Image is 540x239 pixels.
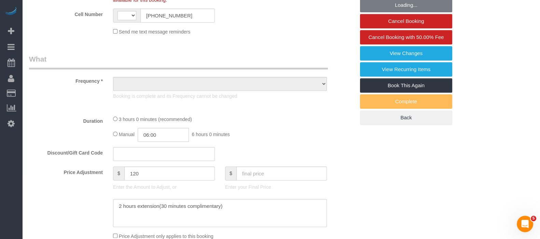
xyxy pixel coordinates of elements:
[24,115,108,124] label: Duration
[29,54,328,69] legend: What
[360,30,452,44] a: Cancel Booking with 50.00% Fee
[360,78,452,93] a: Book This Again
[192,132,230,137] span: 6 hours 0 minutes
[24,9,108,18] label: Cell Number
[113,184,215,190] p: Enter the Amount to Adjust, or
[113,167,124,181] span: $
[225,184,327,190] p: Enter your Final Price
[517,216,533,232] iframe: Intercom live chat
[119,29,190,35] span: Send me text message reminders
[225,167,236,181] span: $
[360,46,452,61] a: View Changes
[4,7,18,16] img: Automaid Logo
[24,167,108,176] label: Price Adjustment
[369,34,444,40] span: Cancel Booking with 50.00% Fee
[140,9,215,23] input: Cell Number
[119,234,213,239] span: Price Adjustment only applies to this booking
[360,110,452,125] a: Back
[360,62,452,77] a: View Recurring Items
[531,216,536,221] span: 5
[119,132,135,137] span: Manual
[119,117,192,122] span: 3 hours 0 minutes (recommended)
[360,14,452,28] a: Cancel Booking
[24,75,108,84] label: Frequency *
[236,167,327,181] input: final price
[24,147,108,156] label: Discount/Gift Card Code
[113,93,327,99] p: Booking is complete and its Frequency cannot be changed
